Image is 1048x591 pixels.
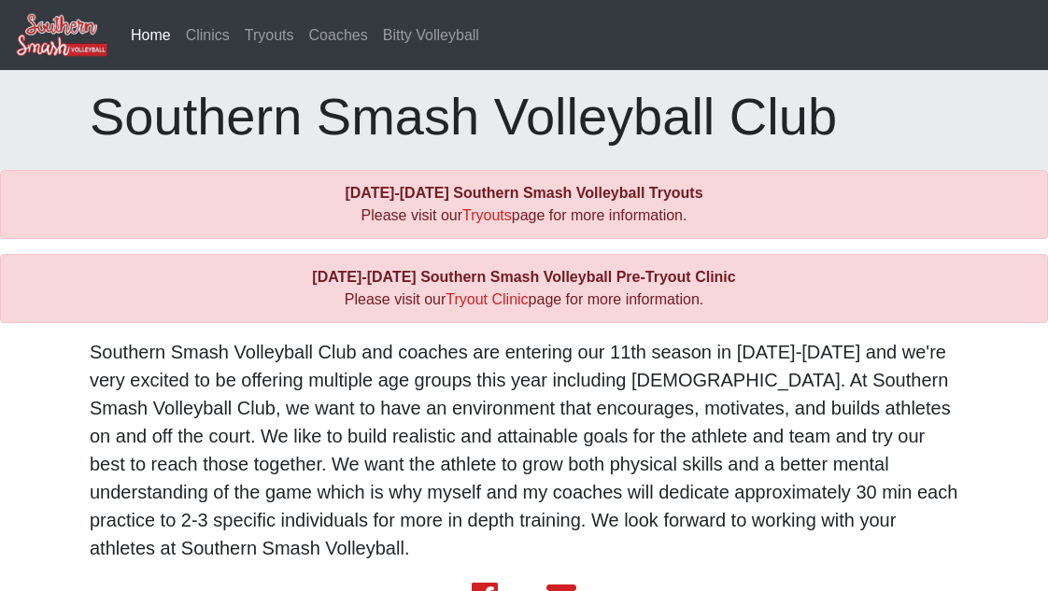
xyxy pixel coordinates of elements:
[375,17,487,54] a: Bitty Volleyball
[15,12,108,58] img: Southern Smash Volleyball
[90,338,958,562] p: Southern Smash Volleyball Club and coaches are entering our 11th season in [DATE]-[DATE] and we'r...
[462,207,512,223] a: Tryouts
[312,269,735,285] b: [DATE]-[DATE] Southern Smash Volleyball Pre-Tryout Clinic
[302,17,375,54] a: Coaches
[178,17,237,54] a: Clinics
[345,185,702,201] b: [DATE]-[DATE] Southern Smash Volleyball Tryouts
[90,85,958,148] h1: Southern Smash Volleyball Club
[123,17,178,54] a: Home
[446,291,528,307] a: Tryout Clinic
[237,17,302,54] a: Tryouts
